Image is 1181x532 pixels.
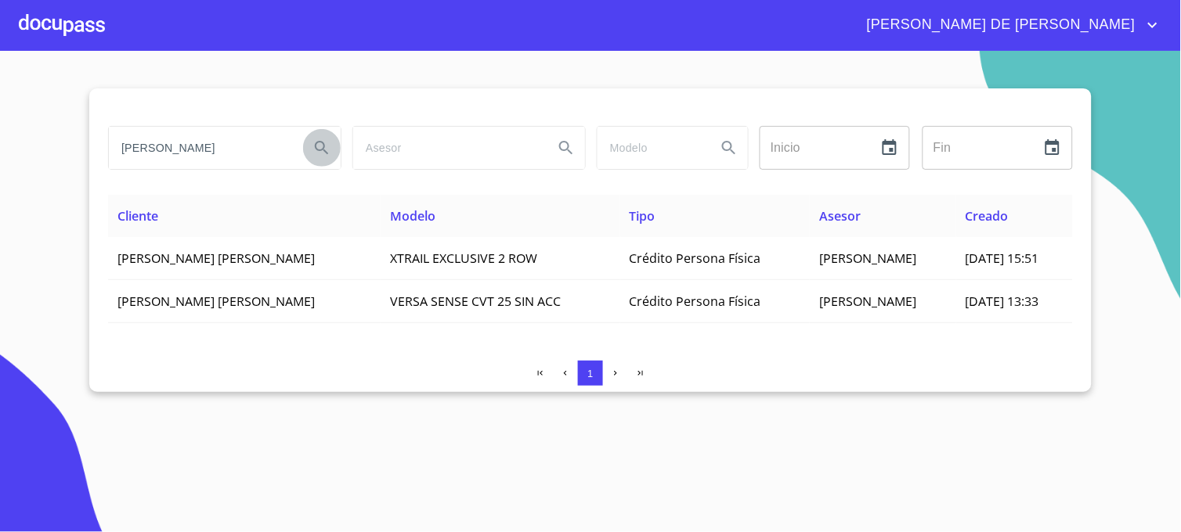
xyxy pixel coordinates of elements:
button: Search [303,129,341,167]
span: XTRAIL EXCLUSIVE 2 ROW [390,250,537,267]
span: Crédito Persona Física [630,293,761,310]
span: VERSA SENSE CVT 25 SIN ACC [390,293,561,310]
span: Modelo [390,207,435,225]
input: search [109,127,297,169]
span: Cliente [117,207,158,225]
span: [DATE] 15:51 [966,250,1039,267]
span: 1 [587,368,593,379]
span: Asesor [819,207,861,225]
span: Creado [966,207,1009,225]
input: search [353,127,541,169]
span: [DATE] 13:33 [966,293,1039,310]
span: [PERSON_NAME] [PERSON_NAME] [117,250,315,267]
span: [PERSON_NAME] [PERSON_NAME] [117,293,315,310]
button: Search [710,129,748,167]
span: [PERSON_NAME] DE [PERSON_NAME] [855,13,1143,38]
button: 1 [578,361,603,386]
input: search [598,127,704,169]
span: [PERSON_NAME] [819,293,916,310]
span: Crédito Persona Física [630,250,761,267]
span: Tipo [630,207,656,225]
span: [PERSON_NAME] [819,250,916,267]
button: Search [547,129,585,167]
button: account of current user [855,13,1162,38]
